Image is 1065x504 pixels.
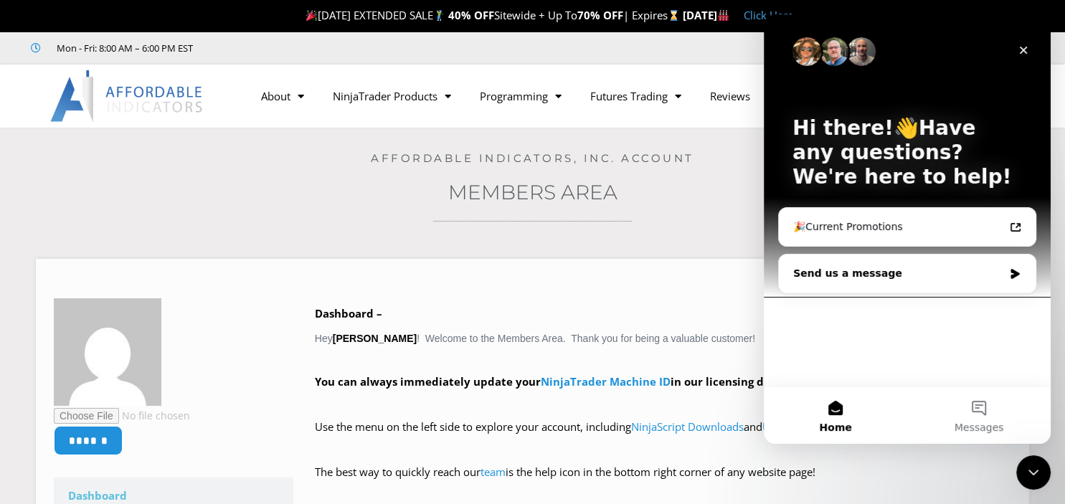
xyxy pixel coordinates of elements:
[577,8,623,22] strong: 70% OFF
[575,80,695,113] a: Futures Trading
[315,462,1011,503] p: The best way to quickly reach our is the help icon in the bottom right corner of any website page!
[246,80,318,113] a: About
[50,70,204,122] img: LogoAI | Affordable Indicators – NinjaTrader
[683,8,729,22] strong: [DATE]
[465,80,575,113] a: Programming
[315,304,1011,503] div: Hey ! Welcome to the Members Area. Thank you for being a valuable customer!
[434,10,445,21] img: 🏌️‍♂️
[1016,455,1051,490] iframe: Intercom live chat
[306,10,317,21] img: 🎉
[53,39,193,57] span: Mon - Fri: 8:00 AM – 6:00 PM EST
[371,151,694,165] a: Affordable Indicators, Inc. Account
[303,8,683,22] span: [DATE] EXTENDED SALE Sitewide + Up To | Expires
[54,298,161,406] img: fe22967d1aa47f305008492b533d5530dd0e47b2d2413317d259053cbf22a28a
[762,419,830,434] a: User Manuals
[695,80,764,113] a: Reviews
[668,10,679,21] img: ⌛
[318,80,465,113] a: NinjaTrader Products
[764,14,1051,444] iframe: Intercom live chat
[481,465,506,479] a: team
[246,80,825,113] nav: Menu
[333,333,417,344] strong: [PERSON_NAME]
[213,41,428,55] iframe: Customer reviews powered by Trustpilot
[631,419,744,434] a: NinjaScript Downloads
[744,8,793,22] a: Click Here
[448,8,494,22] strong: 40% OFF
[448,180,617,204] a: Members Area
[315,306,382,320] b: Dashboard –
[541,374,671,389] a: NinjaTrader Machine ID
[315,417,1011,457] p: Use the menu on the left side to explore your account, including and .
[718,10,729,21] img: 🏭
[315,374,810,389] strong: You can always immediately update your in our licensing database.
